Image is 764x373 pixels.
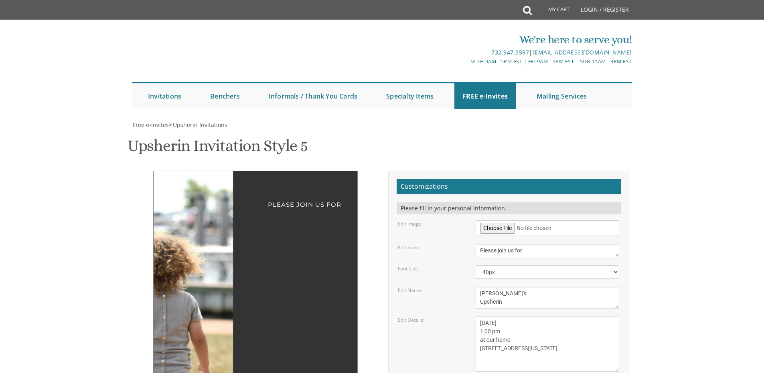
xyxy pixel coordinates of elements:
[454,83,516,109] a: FREE e-Invites
[398,265,418,272] label: Font Size
[397,179,621,194] h2: Customizations
[398,220,423,227] label: Edit image:
[172,121,227,129] a: Upsherin Invitations
[529,83,595,109] a: Mailing Services
[140,83,189,109] a: Invitations
[378,83,442,109] a: Specialty Items
[397,202,621,214] div: Please fill in your personal information.
[491,48,529,56] a: 732.947.3597
[398,317,424,323] label: Edit Details:
[133,121,169,129] span: Free e-Invites
[398,244,419,251] label: Edit Intro:
[173,121,227,129] span: Upsherin Invitations
[531,1,575,21] a: My Cart
[202,83,248,109] a: Benchers
[299,48,632,57] div: |
[170,187,341,211] div: Please join us for
[476,317,619,372] textarea: [DATE] 1:00 pm at our home [STREET_ADDRESS][US_STATE]
[169,121,227,129] span: >
[533,48,632,56] a: [EMAIL_ADDRESS][DOMAIN_NAME]
[128,137,308,161] h1: Upsherin Invitation Style 5
[398,287,422,294] label: Edit Name:
[476,244,619,257] textarea: Please join us for
[476,287,619,308] textarea: [PERSON_NAME]'s Upsherin
[299,32,632,48] div: We're here to serve you!
[261,83,365,109] a: Informals / Thank You Cards
[299,57,632,66] div: M-Th 9am - 5pm EST | Fri 9am - 1pm EST | Sun 11am - 3pm EST
[132,121,169,129] a: Free e-Invites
